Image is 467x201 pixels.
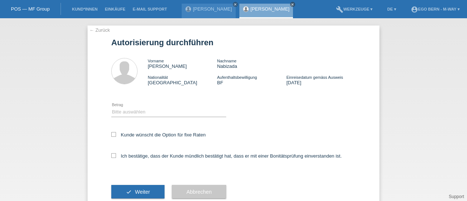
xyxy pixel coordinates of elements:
a: account_circleEGO Bern - m-way ▾ [407,7,463,11]
a: POS — MF Group [11,6,50,12]
a: [PERSON_NAME] [193,6,232,12]
button: check Weiter [111,185,165,199]
span: Nationalität [148,75,168,80]
div: [DATE] [286,74,356,85]
i: account_circle [411,6,418,13]
div: [PERSON_NAME] [148,58,217,69]
i: close [291,3,294,6]
div: BF [217,74,286,85]
span: Abbrechen [186,189,212,195]
a: Einkäufe [101,7,129,11]
span: Weiter [135,189,150,195]
div: Nabizada [217,58,286,69]
a: DE ▾ [383,7,400,11]
a: Kund*innen [68,7,101,11]
a: E-Mail Support [129,7,171,11]
span: Einreisedatum gemäss Ausweis [286,75,343,80]
a: close [233,2,238,7]
div: [GEOGRAPHIC_DATA] [148,74,217,85]
a: buildWerkzeuge ▾ [332,7,377,11]
h1: Autorisierung durchführen [111,38,356,47]
i: build [336,6,343,13]
a: close [290,2,295,7]
span: Nachname [217,59,236,63]
a: ← Zurück [89,27,110,33]
a: [PERSON_NAME] [251,6,290,12]
button: Abbrechen [172,185,226,199]
a: Support [449,194,464,199]
i: close [233,3,237,6]
span: Aufenthaltsbewilligung [217,75,257,80]
span: Vorname [148,59,164,63]
i: check [126,189,132,195]
label: Ich bestätige, dass der Kunde mündlich bestätigt hat, dass er mit einer Bonitätsprüfung einversta... [111,153,342,159]
label: Kunde wünscht die Option für fixe Raten [111,132,206,138]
